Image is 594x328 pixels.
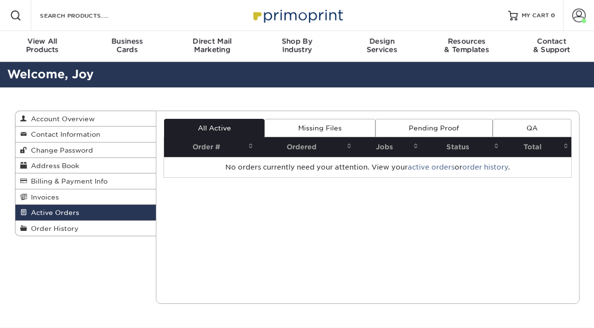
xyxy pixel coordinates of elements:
a: Active Orders [15,205,156,220]
div: & Templates [424,37,509,54]
span: Direct Mail [170,37,255,45]
a: Account Overview [15,111,156,127]
th: Status [421,137,502,157]
a: Order History [15,221,156,236]
span: Business [85,37,170,45]
span: Design [339,37,424,45]
span: Billing & Payment Info [27,177,108,185]
span: 0 [551,12,555,19]
a: Missing Files [264,119,375,137]
span: Order History [27,225,79,232]
div: Industry [255,37,340,54]
img: Primoprint [249,5,345,26]
span: Account Overview [27,115,95,123]
a: QA [493,119,571,137]
a: Contact& Support [509,31,594,62]
span: Address Book [27,162,79,170]
a: Billing & Payment Info [15,173,156,189]
th: Order # [164,137,256,157]
th: Total [502,137,571,157]
td: No orders currently need your attention. View your or . [164,157,571,177]
a: Change Password [15,143,156,158]
a: Resources& Templates [424,31,509,62]
a: Contact Information [15,127,156,142]
span: MY CART [522,12,549,20]
a: Direct MailMarketing [170,31,255,62]
span: Resources [424,37,509,45]
a: Shop ByIndustry [255,31,340,62]
div: Cards [85,37,170,54]
span: Invoices [27,193,59,201]
div: & Support [509,37,594,54]
span: Shop By [255,37,340,45]
th: Jobs [355,137,421,157]
th: Ordered [256,137,355,157]
a: All Active [164,119,264,137]
input: SEARCH PRODUCTS..... [39,10,133,21]
div: Services [339,37,424,54]
div: Marketing [170,37,255,54]
a: order history [462,163,508,171]
a: active orders [408,163,455,171]
span: Change Password [27,146,93,154]
a: Pending Proof [375,119,493,137]
span: Active Orders [27,209,79,216]
a: Address Book [15,158,156,173]
a: Invoices [15,189,156,205]
a: BusinessCards [85,31,170,62]
a: DesignServices [339,31,424,62]
span: Contact [509,37,594,45]
span: Contact Information [27,130,100,138]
